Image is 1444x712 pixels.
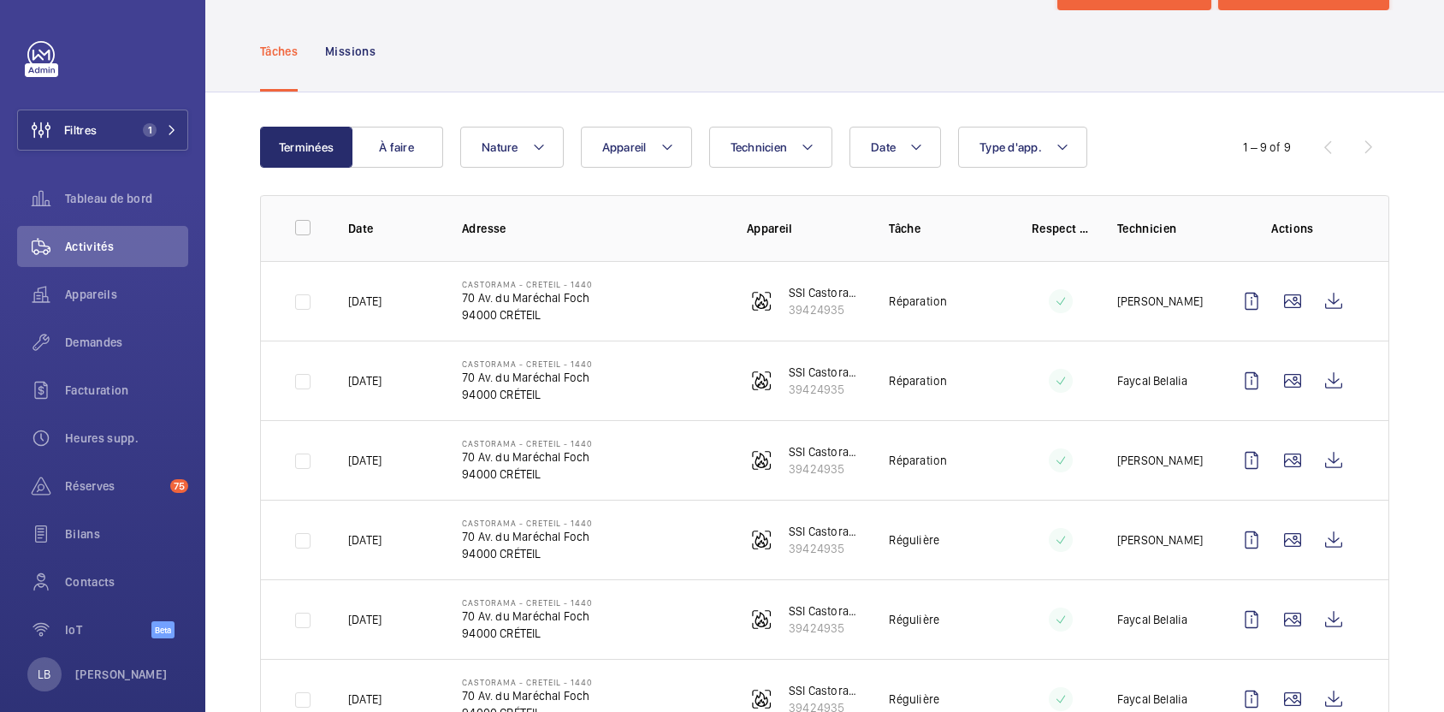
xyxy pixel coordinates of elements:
[747,220,861,237] p: Appareil
[979,140,1042,154] span: Type d'app.
[462,545,593,562] p: 94000 CRÉTEIL
[482,140,518,154] span: Nature
[789,443,861,460] p: SSI Castorama Créteil
[325,43,376,60] p: Missions
[65,382,188,399] span: Facturation
[751,689,772,709] img: fire_alarm.svg
[1117,611,1188,628] p: Faycal Belalia
[789,301,861,318] p: 39424935
[789,602,861,620] p: SSI Castorama Créteil
[65,190,188,207] span: Tableau de bord
[260,127,352,168] button: Terminées
[65,286,188,303] span: Appareils
[143,123,157,137] span: 1
[348,691,382,708] p: [DATE]
[348,220,435,237] p: Date
[889,691,939,708] p: Régulière
[65,573,188,590] span: Contacts
[889,372,947,389] p: Réparation
[889,293,947,310] p: Réparation
[889,531,939,549] p: Régulière
[789,523,861,540] p: SSI Castorama Créteil
[170,479,188,493] span: 75
[75,666,168,683] p: [PERSON_NAME]
[1117,372,1188,389] p: Faycal Belalia
[462,448,593,466] p: 70 Av. du Maréchal Foch
[65,334,188,351] span: Demandes
[462,687,593,704] p: 70 Av. du Maréchal Foch
[17,110,188,151] button: Filtres1
[751,530,772,550] img: fire_alarm.svg
[871,140,896,154] span: Date
[462,386,593,403] p: 94000 CRÉTEIL
[348,611,382,628] p: [DATE]
[751,371,772,391] img: fire_alarm.svg
[462,625,593,642] p: 94000 CRÉTEIL
[260,43,298,60] p: Tâches
[789,364,861,381] p: SSI Castorama Créteil
[789,540,861,557] p: 39424935
[709,127,833,168] button: Technicien
[462,597,593,608] p: Castorama - CRETEIL - 1440
[889,220,1003,237] p: Tâche
[462,466,593,483] p: 94000 CRÉTEIL
[348,531,382,549] p: [DATE]
[789,381,861,398] p: 39424935
[789,620,861,637] p: 39424935
[348,293,382,310] p: [DATE]
[65,525,188,543] span: Bilans
[65,238,188,255] span: Activités
[1117,691,1188,708] p: Faycal Belalia
[581,127,692,168] button: Appareil
[460,127,564,168] button: Nature
[65,478,163,495] span: Réserves
[65,621,151,638] span: IoT
[1231,220,1354,237] p: Actions
[751,609,772,630] img: fire_alarm.svg
[351,127,443,168] button: À faire
[151,621,175,638] span: Beta
[889,452,947,469] p: Réparation
[889,611,939,628] p: Régulière
[65,430,188,447] span: Heures supp.
[731,140,788,154] span: Technicien
[1117,531,1203,549] p: [PERSON_NAME]
[348,372,382,389] p: [DATE]
[462,369,593,386] p: 70 Av. du Maréchal Foch
[462,220,719,237] p: Adresse
[789,460,861,478] p: 39424935
[462,289,593,306] p: 70 Av. du Maréchal Foch
[462,677,593,687] p: Castorama - CRETEIL - 1440
[462,438,593,448] p: Castorama - CRETEIL - 1440
[1117,293,1203,310] p: [PERSON_NAME]
[462,528,593,545] p: 70 Av. du Maréchal Foch
[602,140,647,154] span: Appareil
[462,279,593,289] p: Castorama - CRETEIL - 1440
[849,127,941,168] button: Date
[1243,139,1291,156] div: 1 – 9 of 9
[958,127,1087,168] button: Type d'app.
[1032,220,1090,237] p: Respect délai
[462,518,593,528] p: Castorama - CRETEIL - 1440
[462,608,593,625] p: 70 Av. du Maréchal Foch
[38,666,50,683] p: LB
[1117,452,1203,469] p: [PERSON_NAME]
[789,682,861,699] p: SSI Castorama Créteil
[64,122,97,139] span: Filtres
[789,284,861,301] p: SSI Castorama Créteil
[348,452,382,469] p: [DATE]
[751,450,772,471] img: fire_alarm.svg
[462,359,593,369] p: Castorama - CRETEIL - 1440
[751,291,772,311] img: fire_alarm.svg
[462,306,593,323] p: 94000 CRÉTEIL
[1117,220,1204,237] p: Technicien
